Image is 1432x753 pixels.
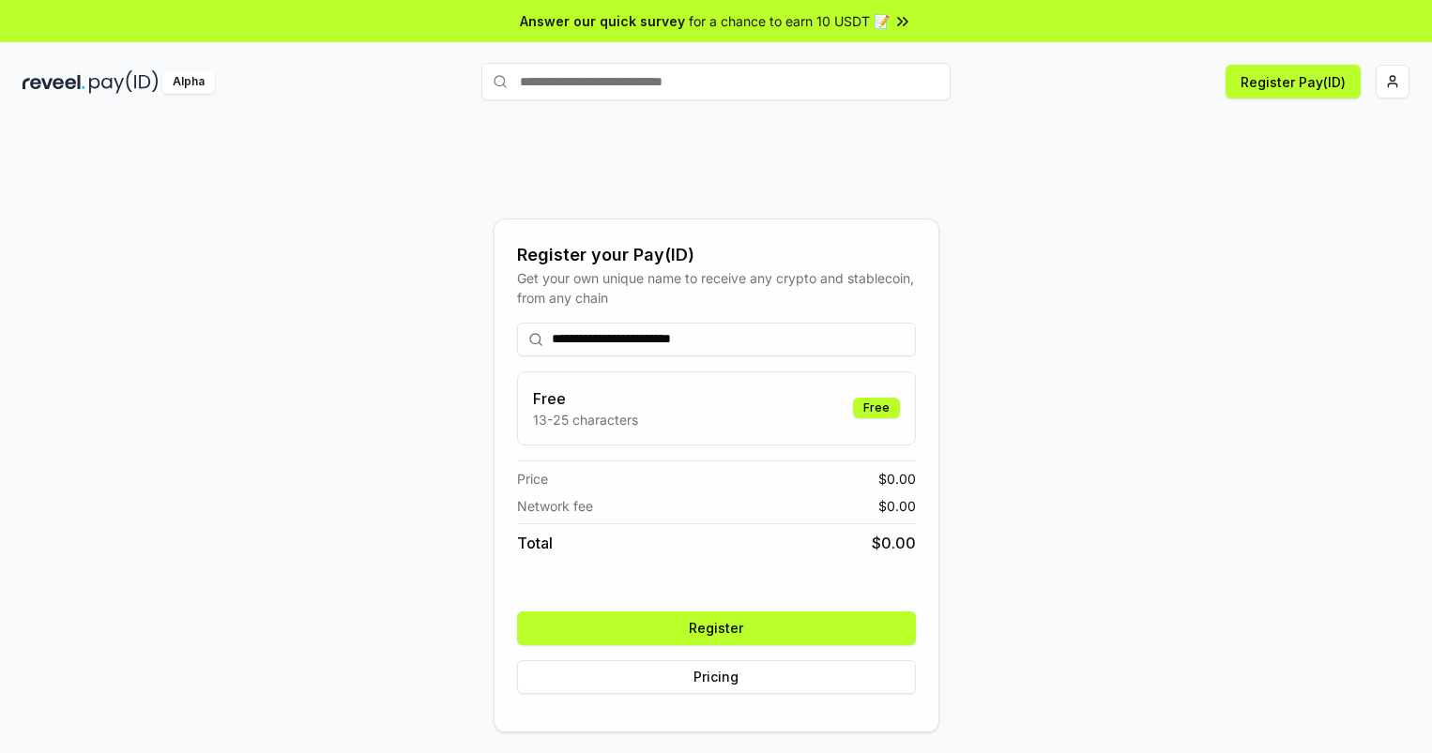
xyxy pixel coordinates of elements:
[533,387,638,410] h3: Free
[689,11,890,31] span: for a chance to earn 10 USDT 📝
[89,70,159,94] img: pay_id
[878,496,916,516] span: $ 0.00
[517,611,916,645] button: Register
[517,660,916,694] button: Pricing
[533,410,638,429] p: 13-25 characters
[517,268,916,308] div: Get your own unique name to receive any crypto and stablecoin, from any chain
[517,469,548,489] span: Price
[520,11,685,31] span: Answer our quick survey
[23,70,85,94] img: reveel_dark
[162,70,215,94] div: Alpha
[517,242,916,268] div: Register your Pay(ID)
[517,496,593,516] span: Network fee
[878,469,916,489] span: $ 0.00
[853,398,900,418] div: Free
[1226,65,1361,98] button: Register Pay(ID)
[872,532,916,554] span: $ 0.00
[517,532,553,554] span: Total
